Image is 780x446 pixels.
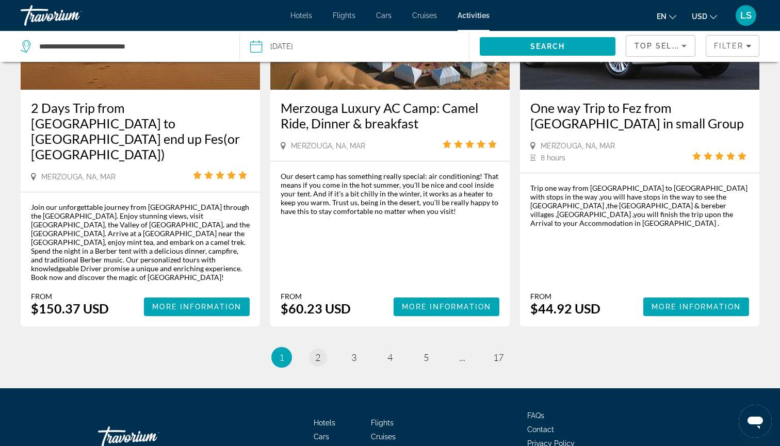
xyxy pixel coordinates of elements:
button: Filters [706,35,759,57]
a: Hotels [314,419,335,427]
a: One way Trip to Fez from [GEOGRAPHIC_DATA] in small Group [530,100,749,131]
span: USD [692,12,707,21]
span: Merzouga, NA, MAR [41,173,116,181]
span: 5 [424,352,429,363]
a: Merzouga Luxury AC Camp: Camel Ride, Dinner & breakfast [281,100,499,131]
a: Travorium [21,2,124,29]
a: Activities [458,11,490,20]
span: ... [459,352,465,363]
span: More Information [402,303,491,311]
a: 2 Days Trip from [GEOGRAPHIC_DATA] to [GEOGRAPHIC_DATA] end up Fes(or [GEOGRAPHIC_DATA]) [31,100,250,162]
span: 2 [315,352,320,363]
button: User Menu [733,5,759,26]
a: Cars [376,11,392,20]
a: Cruises [371,433,396,441]
span: Search [530,42,565,51]
span: 3 [351,352,356,363]
a: Flights [333,11,355,20]
iframe: Bouton de lancement de la fenêtre de messagerie [739,405,772,438]
nav: Pagination [21,347,759,368]
span: 8 hours [541,154,565,162]
a: Contact [527,425,554,434]
button: More Information [643,298,749,316]
div: Trip one way from [GEOGRAPHIC_DATA] to [GEOGRAPHIC_DATA] with stops in the way ,you will have sto... [530,184,749,227]
div: From [31,292,109,301]
span: More Information [152,303,241,311]
div: From [530,292,600,301]
div: $150.37 USD [31,301,109,316]
span: Merzouga, NA, MAR [291,142,365,150]
a: FAQs [527,411,544,420]
button: More Information [144,298,250,316]
a: Cars [314,433,329,441]
button: [DATE]Date: Nov 7, 2025 [250,31,469,62]
div: $60.23 USD [281,301,351,316]
span: 17 [493,352,503,363]
a: Flights [371,419,394,427]
div: Our desert camp has something really special: air conditioning! That means if you come in the hot... [281,172,499,216]
button: Search [480,37,615,56]
button: More Information [394,298,499,316]
a: Cruises [412,11,437,20]
mat-select: Sort by [635,40,687,52]
span: Filter [714,42,743,50]
span: 4 [387,352,393,363]
div: $44.92 USD [530,301,600,316]
span: Merzouga, NA, MAR [541,142,615,150]
div: From [281,292,351,301]
span: More Information [652,303,741,311]
button: Change language [657,9,676,24]
span: 1 [279,352,284,363]
span: Top Sellers [635,42,693,50]
a: Hotels [290,11,312,20]
div: Join our unforgettable journey from [GEOGRAPHIC_DATA] through the [GEOGRAPHIC_DATA]. Enjoy stunni... [31,203,250,282]
span: LS [740,10,752,21]
input: Search destination [38,39,224,54]
span: en [657,12,667,21]
button: Change currency [692,9,717,24]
